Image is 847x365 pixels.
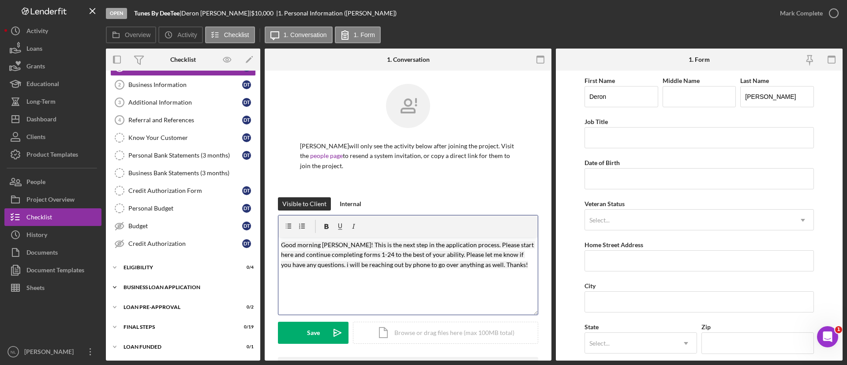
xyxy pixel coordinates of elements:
[128,152,242,159] div: Personal Bank Statements (3 months)
[128,222,242,230] div: Budget
[4,75,101,93] button: Educational
[26,75,59,95] div: Educational
[4,57,101,75] button: Grants
[118,117,121,123] tspan: 4
[278,197,331,211] button: Visible to Client
[354,31,375,38] label: 1. Form
[238,344,254,350] div: 0 / 1
[124,265,232,270] div: ELIGIBILITY
[242,80,251,89] div: D T
[307,322,320,344] div: Save
[4,261,101,279] button: Document Templates
[110,129,256,147] a: Know Your CustomerDT
[125,31,150,38] label: Overview
[118,82,121,87] tspan: 2
[4,22,101,40] button: Activity
[110,147,256,164] a: Personal Bank Statements (3 months)DT
[110,76,256,94] a: 2Business InformationDT
[177,31,197,38] label: Activity
[110,217,256,235] a: BudgetDT
[242,151,251,160] div: D T
[22,343,79,363] div: [PERSON_NAME]
[110,199,256,217] a: Personal BudgetDT
[224,31,249,38] label: Checklist
[128,169,255,177] div: Business Bank Statements (3 months)
[284,31,327,38] label: 1. Conversation
[26,146,78,166] div: Product Templates
[110,164,256,182] a: Business Bank Statements (3 months)
[26,93,56,113] div: Long-Term
[158,26,202,43] button: Activity
[26,110,56,130] div: Dashboard
[106,26,156,43] button: Overview
[4,146,101,163] button: Product Templates
[585,77,615,84] label: First Name
[740,77,769,84] label: Last Name
[26,128,45,148] div: Clients
[4,279,101,297] button: Sheets
[11,350,16,354] text: NL
[26,279,45,299] div: Sheets
[242,239,251,248] div: D T
[128,205,242,212] div: Personal Budget
[26,226,47,246] div: History
[242,133,251,142] div: D T
[771,4,843,22] button: Mark Complete
[4,191,101,208] button: Project Overview
[110,235,256,252] a: Credit AuthorizationDT
[663,77,700,84] label: Middle Name
[124,344,232,350] div: LOAN FUNDED
[335,26,381,43] button: 1. Form
[585,118,608,125] label: Job Title
[4,244,101,261] button: Documents
[282,197,326,211] div: Visible to Client
[4,208,101,226] a: Checklist
[110,182,256,199] a: Credit Authorization FormDT
[265,26,333,43] button: 1. Conversation
[835,326,842,333] span: 1
[26,208,52,228] div: Checklist
[128,187,242,194] div: Credit Authorization Form
[26,22,48,42] div: Activity
[128,99,242,106] div: Additional Information
[238,265,254,270] div: 0 / 4
[124,324,232,330] div: FINAL STEPS
[4,40,101,57] a: Loans
[26,173,45,193] div: People
[110,111,256,129] a: 4Referral and ReferencesDT
[585,282,596,290] label: City
[124,305,232,310] div: LOAN PRE-APPROVAL
[278,322,349,344] button: Save
[242,204,251,213] div: D T
[128,117,242,124] div: Referral and References
[238,305,254,310] div: 0 / 2
[128,81,242,88] div: Business Information
[4,128,101,146] button: Clients
[310,152,343,159] a: people page
[387,56,430,63] div: 1. Conversation
[585,241,643,248] label: Home Street Address
[589,340,610,347] div: Select...
[205,26,255,43] button: Checklist
[300,141,516,171] p: [PERSON_NAME] will only see the activity below after joining the project. Visit the to resend a s...
[242,222,251,230] div: D T
[26,191,75,211] div: Project Overview
[134,10,181,17] div: |
[4,343,101,361] button: NL[PERSON_NAME]
[4,93,101,110] a: Long-Term
[701,323,711,331] label: Zip
[689,56,710,63] div: 1. Form
[585,159,620,166] label: Date of Birth
[335,197,366,211] button: Internal
[4,110,101,128] button: Dashboard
